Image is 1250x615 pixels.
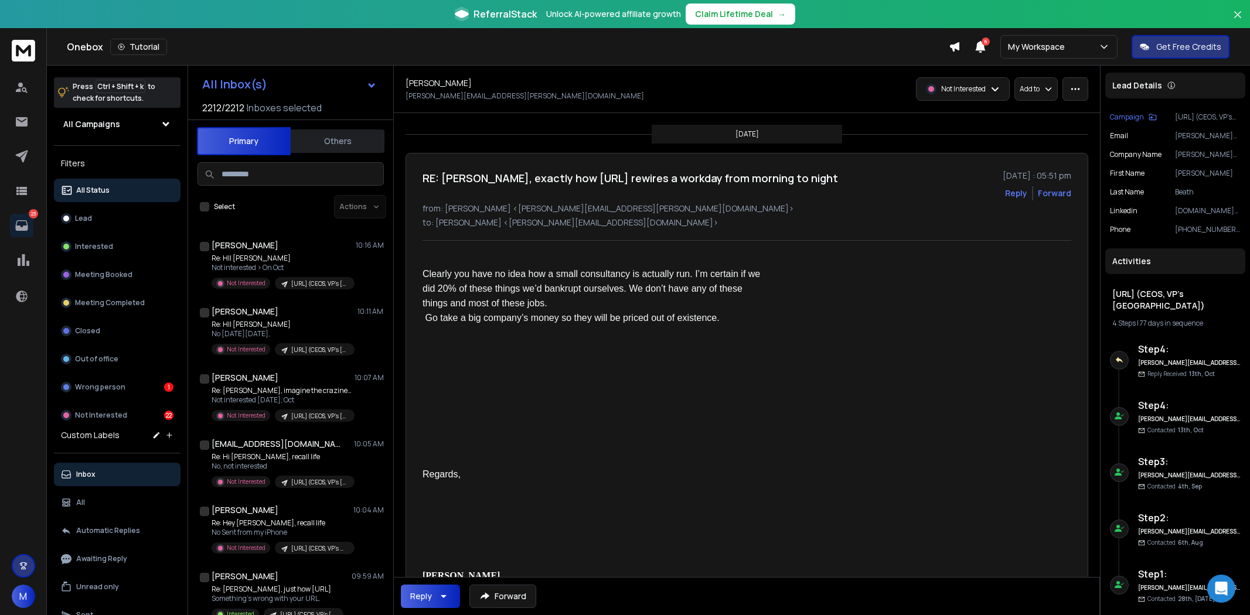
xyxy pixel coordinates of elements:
p: All Status [76,186,110,195]
button: Claim Lifetime Deal→ [686,4,795,25]
button: Inbox [54,463,180,486]
p: [URL] (CEOS, VP's [GEOGRAPHIC_DATA]) 7 [291,346,348,354]
button: All [54,491,180,514]
p: Interested [75,242,113,251]
p: Campaign [1110,112,1144,122]
button: M [12,585,35,608]
h1: RE: [PERSON_NAME], exactly how [URL] rewires a workday from morning to night [423,170,838,186]
h1: [EMAIL_ADDRESS][DOMAIN_NAME] [212,438,340,450]
span: Clearly you have no idea how a small consultancy is actually run. I’m certain if we did 20% of th... [423,269,763,323]
div: Reply [410,590,432,602]
button: Others [291,128,384,154]
h1: [PERSON_NAME] [212,504,278,516]
p: Contacted [1147,426,1204,435]
label: Select [214,202,235,211]
p: Meeting Booked [75,270,132,279]
button: Forward [469,585,536,608]
h1: [PERSON_NAME] [212,240,278,251]
h1: [PERSON_NAME] [212,306,278,317]
p: Wrong person [75,382,125,392]
button: Meeting Booked [54,263,180,286]
span: 4th, Sep [1178,482,1202,490]
p: [DATE] [735,129,759,139]
h6: Step 2 : [1138,511,1241,525]
p: Contacted [1147,594,1215,603]
h1: All Campaigns [63,118,120,130]
button: All Status [54,179,180,202]
p: My Workspace [1008,41,1070,53]
button: Not Interested22 [54,404,180,427]
h1: [PERSON_NAME] [406,77,472,89]
p: Re: [PERSON_NAME], just how [URL] [212,585,343,594]
button: Meeting Completed [54,291,180,315]
p: Awaiting Reply [76,554,127,563]
p: Automatic Replies [76,526,140,535]
button: All Campaigns [54,112,180,136]
h1: [URL] (CEOS, VP's [GEOGRAPHIC_DATA]) [1112,288,1238,312]
div: Forward [1038,187,1071,199]
p: Company Name [1110,150,1162,159]
h6: [PERSON_NAME][EMAIL_ADDRESS][DOMAIN_NAME] [1138,358,1241,367]
p: [URL] (CEOS, VP's [GEOGRAPHIC_DATA]) 2 [291,412,348,421]
button: Close banner [1230,7,1245,35]
p: No Sent from my iPhone [212,528,352,537]
button: Interested [54,235,180,258]
p: 10:11 AM [357,307,384,316]
h3: Custom Labels [61,429,120,441]
p: Not Interested [227,544,265,552]
p: Lead Details [1112,80,1162,91]
button: Out of office [54,347,180,371]
span: 77 days in sequence [1140,318,1203,328]
p: All [76,498,85,507]
button: Reply [401,585,460,608]
p: Get Free Credits [1156,41,1221,53]
p: Not Interested [227,279,265,288]
h6: Step 4 : [1138,398,1241,412]
a: 23 [10,214,33,237]
p: Unlock AI-powered affiliate growth [546,8,681,20]
p: 10:04 AM [353,505,384,515]
p: from: [PERSON_NAME] <[PERSON_NAME][EMAIL_ADDRESS][PERSON_NAME][DOMAIN_NAME]> [423,203,1071,214]
h6: Step 3 : [1138,455,1241,469]
p: Not Interested [227,345,265,354]
span: Ctrl + Shift + k [96,80,145,93]
p: Press to check for shortcuts. [73,81,155,104]
p: Re: HII [PERSON_NAME] [212,254,352,263]
span: 6th, Aug [1178,538,1203,546]
div: | [1112,319,1238,328]
span: 6 [982,37,990,46]
p: No, not interested [212,462,352,471]
div: 22 [164,411,173,420]
h6: [PERSON_NAME][EMAIL_ADDRESS][DOMAIN_NAME] [1138,471,1241,480]
button: All Inbox(s) [193,73,386,96]
p: Lead [75,214,92,223]
h6: Step 1 : [1138,567,1241,581]
p: to: [PERSON_NAME] <[PERSON_NAME][EMAIL_ADDRESS][DOMAIN_NAME]> [423,217,1071,228]
span: → [778,8,786,20]
p: Re: Hey [PERSON_NAME], recall life [212,518,352,528]
p: 09:59 AM [352,572,384,581]
p: Inbox [76,470,96,479]
button: Awaiting Reply [54,547,180,570]
span: 13th, Oct [1178,426,1204,434]
p: No [DATE][DATE], [212,329,352,339]
button: Reply [1005,187,1027,199]
div: Onebox [67,39,949,55]
button: Closed [54,319,180,343]
p: [PERSON_NAME] Environmental, Llc [1175,150,1241,159]
h6: [PERSON_NAME][EMAIL_ADDRESS][DOMAIN_NAME] [1138,583,1241,592]
span: 2212 / 2212 [202,101,244,115]
p: 10:16 AM [356,241,384,250]
div: Activities [1105,248,1245,274]
p: Not interested > On Oct [212,263,352,272]
h3: Inboxes selected [247,101,322,115]
button: Get Free Credits [1132,35,1229,59]
p: [PERSON_NAME][EMAIL_ADDRESS][PERSON_NAME][DOMAIN_NAME] [406,91,644,101]
button: Unread only [54,575,180,599]
h6: [PERSON_NAME][EMAIL_ADDRESS][DOMAIN_NAME] [1138,527,1241,536]
p: [PERSON_NAME] [1175,169,1241,178]
h1: [PERSON_NAME] [212,570,278,582]
p: Beath [1175,187,1241,197]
